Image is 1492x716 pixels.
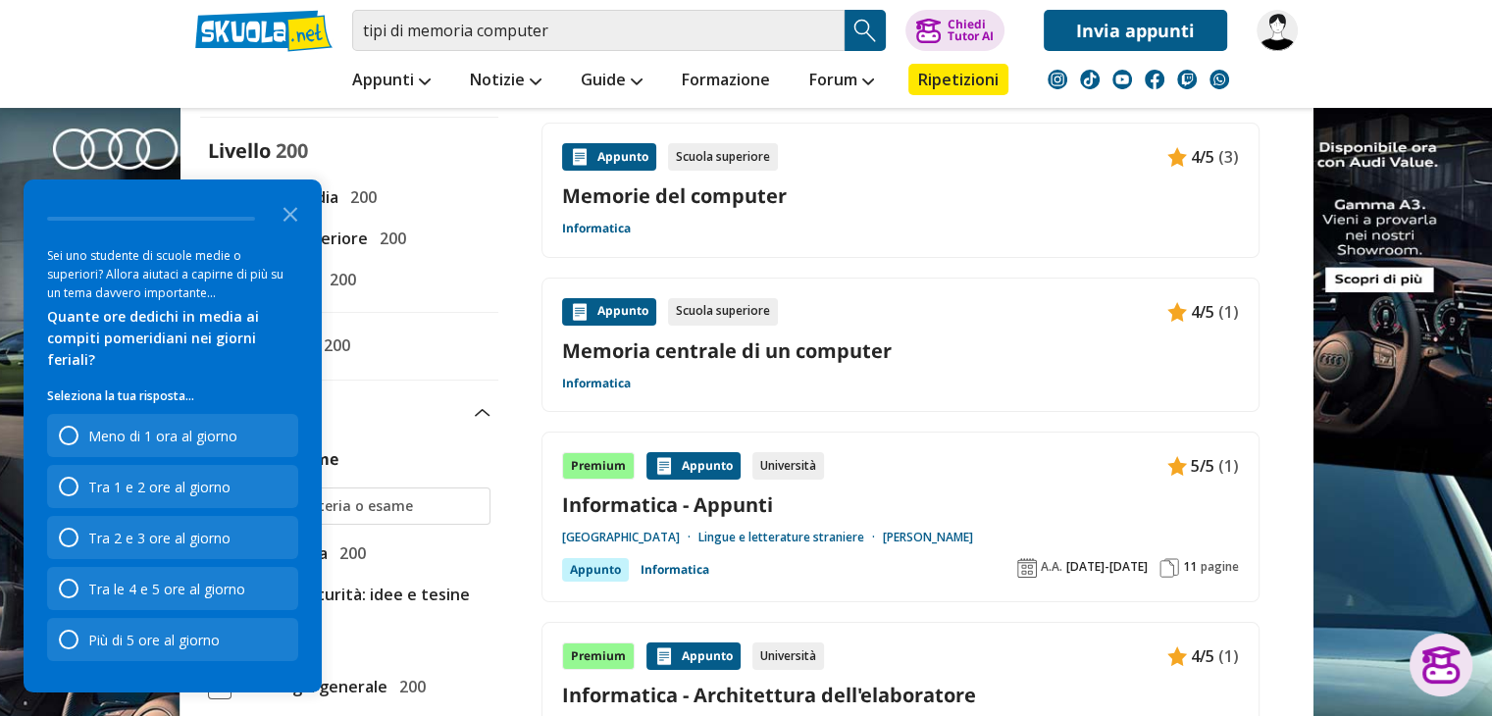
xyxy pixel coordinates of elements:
[562,221,631,236] a: Informatica
[752,452,824,480] div: Università
[47,306,298,371] div: Quante ore dedichi in media ai compiti pomeridiani nei giorni feriali?
[562,558,629,582] div: Appunto
[947,19,993,42] div: Chiedi Tutor AI
[47,246,298,302] div: Sei uno studente di scuole medie o superiori? Allora aiutaci a capirne di più su un tema davvero ...
[698,530,883,545] a: Lingue e letterature straniere
[570,302,590,322] img: Appunti contenuto
[752,642,824,670] div: Università
[908,64,1008,95] a: Ripetizioni
[562,530,698,545] a: [GEOGRAPHIC_DATA]
[562,143,656,171] div: Appunto
[1167,646,1187,666] img: Appunti contenuto
[208,137,271,164] label: Livello
[24,179,322,692] div: Survey
[88,427,237,445] div: Meno di 1 ora al giorno
[1218,453,1239,479] span: (1)
[883,530,973,545] a: [PERSON_NAME]
[242,496,481,516] input: Ricerca materia o esame
[654,456,674,476] img: Appunti contenuto
[1167,302,1187,322] img: Appunti contenuto
[641,558,709,582] a: Informatica
[342,184,377,210] span: 200
[1159,558,1179,578] img: Pagine
[316,332,350,358] span: 200
[1191,299,1214,325] span: 4/5
[88,580,245,598] div: Tra le 4 e 5 ore al giorno
[232,582,490,633] span: Tesina maturità: idee e tesine svolte
[332,540,366,566] span: 200
[1218,643,1239,669] span: (1)
[845,10,886,51] button: Search Button
[668,143,778,171] div: Scuola superiore
[1044,10,1227,51] a: Invia appunti
[88,529,231,547] div: Tra 2 e 3 ore al giorno
[1112,70,1132,89] img: youtube
[88,631,220,649] div: Più di 5 ore al giorno
[1191,144,1214,170] span: 4/5
[1066,559,1148,575] span: [DATE]-[DATE]
[271,193,310,232] button: Close the survey
[1183,559,1197,575] span: 11
[47,465,298,508] div: Tra 1 e 2 ore al giorno
[646,642,741,670] div: Appunto
[47,618,298,661] div: Più di 5 ore al giorno
[1080,70,1100,89] img: tiktok
[562,376,631,391] a: Informatica
[47,567,298,610] div: Tra le 4 e 5 ore al giorno
[47,414,298,457] div: Meno di 1 ora al giorno
[1145,70,1164,89] img: facebook
[322,267,356,292] span: 200
[562,642,635,670] div: Premium
[804,64,879,99] a: Forum
[1209,70,1229,89] img: WhatsApp
[88,478,231,496] div: Tra 1 e 2 ore al giorno
[1177,70,1197,89] img: twitch
[1191,643,1214,669] span: 4/5
[1257,10,1298,51] img: LucioLama
[1218,299,1239,325] span: (1)
[465,64,546,99] a: Notizie
[668,298,778,326] div: Scuola superiore
[372,226,406,251] span: 200
[1191,453,1214,479] span: 5/5
[562,298,656,326] div: Appunto
[562,452,635,480] div: Premium
[562,682,1239,708] a: Informatica - Architettura dell'elaboratore
[905,10,1004,51] button: ChiediTutor AI
[850,16,880,45] img: Cerca appunti, riassunti o versioni
[562,182,1239,209] a: Memorie del computer
[576,64,647,99] a: Guide
[646,452,741,480] div: Appunto
[276,137,308,164] span: 200
[562,337,1239,364] a: Memoria centrale di un computer
[1167,456,1187,476] img: Appunti contenuto
[1201,559,1239,575] span: pagine
[391,674,426,699] span: 200
[1017,558,1037,578] img: Anno accademico
[654,646,674,666] img: Appunti contenuto
[1048,70,1067,89] img: instagram
[562,491,1239,518] a: Informatica - Appunti
[475,409,490,417] img: Apri e chiudi sezione
[1167,147,1187,167] img: Appunti contenuto
[1218,144,1239,170] span: (3)
[347,64,436,99] a: Appunti
[47,386,298,406] p: Seleziona la tua risposta...
[677,64,775,99] a: Formazione
[570,147,590,167] img: Appunti contenuto
[47,516,298,559] div: Tra 2 e 3 ore al giorno
[352,10,845,51] input: Cerca appunti, riassunti o versioni
[1041,559,1062,575] span: A.A.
